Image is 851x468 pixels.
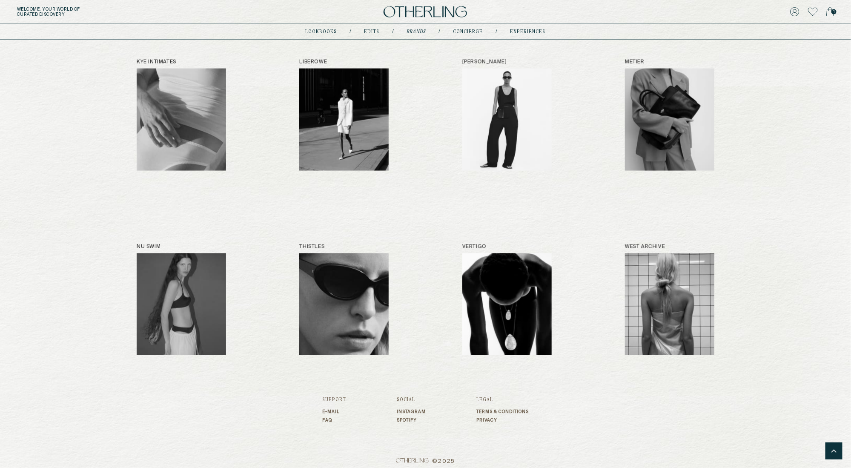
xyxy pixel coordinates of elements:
[476,397,529,402] h3: Legal
[364,30,380,34] a: Edits
[299,59,389,65] h2: Liberowe
[496,29,498,35] div: /
[462,59,552,171] a: [PERSON_NAME]
[462,59,552,65] h2: [PERSON_NAME]
[625,244,714,356] a: West Archive
[306,30,337,34] a: lookbooks
[439,29,441,35] div: /
[462,69,552,171] img: Matteau
[350,29,352,35] div: /
[322,397,346,402] h3: Support
[453,30,483,34] a: concierge
[17,7,262,17] h5: Welcome . Your world of curated discovery.
[625,59,714,171] a: Metier
[462,253,552,356] img: Vertigo
[322,418,346,423] a: FAQ
[826,6,834,18] a: 1
[299,244,389,250] h2: Thistles
[831,9,837,14] span: 1
[625,244,714,250] h2: West Archive
[137,69,226,171] img: Kye Intimates
[393,29,394,35] div: /
[137,244,226,250] h2: Nu Swim
[625,59,714,65] h2: Metier
[299,253,389,356] img: Thistles
[625,253,714,356] img: West Archive
[476,409,529,414] a: Terms & Conditions
[299,244,389,356] a: Thistles
[462,244,552,356] a: Vertigo
[510,30,546,34] a: experiences
[137,253,226,356] img: Nu Swim
[137,244,226,356] a: Nu Swim
[322,458,529,465] span: © 2025
[299,59,389,171] a: Liberowe
[462,244,552,250] h2: Vertigo
[397,409,426,414] a: Instagram
[397,418,426,423] a: Spotify
[384,6,467,18] img: logo
[397,397,426,402] h3: Social
[299,69,389,171] img: Liberowe
[407,30,426,34] a: Brands
[322,409,346,414] a: E-mail
[476,418,529,423] a: Privacy
[625,69,714,171] img: Metier
[137,59,226,171] a: Kye Intimates
[137,59,226,65] h2: Kye Intimates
